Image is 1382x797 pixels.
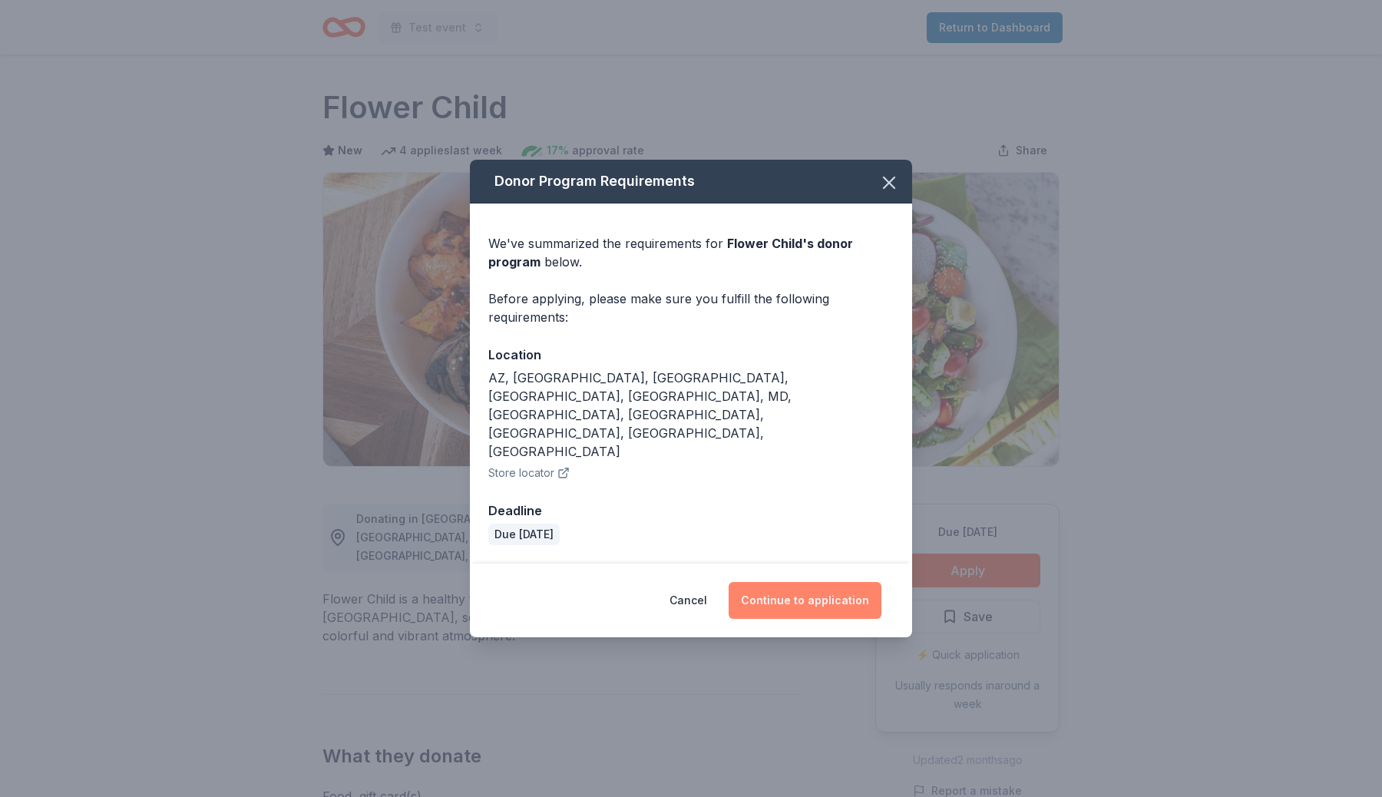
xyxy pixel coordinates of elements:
div: Location [488,345,894,365]
div: Donor Program Requirements [470,160,912,203]
button: Store locator [488,464,570,482]
div: Before applying, please make sure you fulfill the following requirements: [488,289,894,326]
div: AZ, [GEOGRAPHIC_DATA], [GEOGRAPHIC_DATA], [GEOGRAPHIC_DATA], [GEOGRAPHIC_DATA], MD, [GEOGRAPHIC_D... [488,369,894,461]
button: Continue to application [729,582,881,619]
button: Cancel [670,582,707,619]
div: We've summarized the requirements for below. [488,234,894,271]
div: Deadline [488,501,894,521]
div: Due [DATE] [488,524,560,545]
